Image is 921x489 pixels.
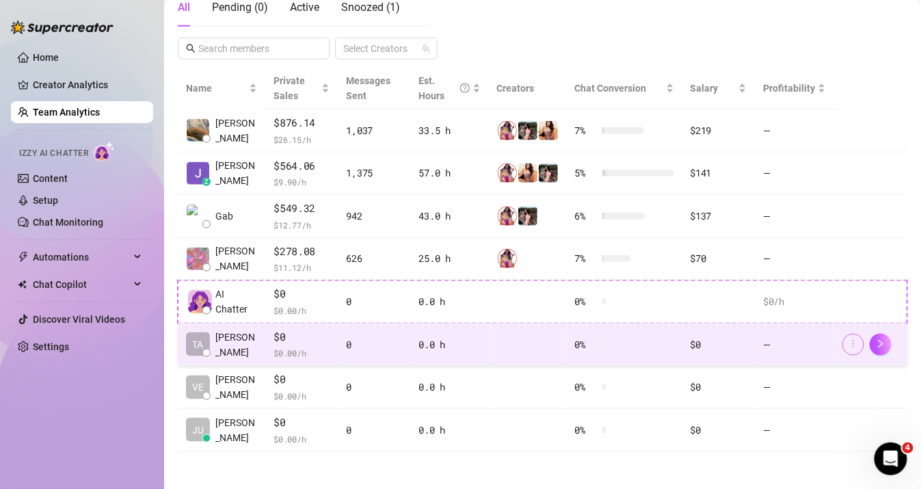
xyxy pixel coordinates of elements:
[539,163,558,183] img: Premium
[903,442,913,453] span: 4
[691,209,747,224] div: $137
[18,280,27,289] img: Chat Copilot
[273,329,330,345] span: $0
[33,314,125,325] a: Discover Viral Videos
[341,1,400,14] span: Snoozed ( 1 )
[419,73,470,103] div: Est. Hours
[273,243,330,260] span: $278.08
[419,380,481,395] div: 0.0 h
[422,44,430,53] span: team
[215,330,257,360] span: [PERSON_NAME]
[192,380,204,395] span: VE
[755,323,834,367] td: —
[575,83,647,94] span: Chat Conversion
[691,423,747,438] div: $0
[193,337,204,352] span: TA
[755,366,834,409] td: —
[33,52,59,63] a: Home
[575,380,597,395] span: 0 %
[33,74,142,96] a: Creator Analytics
[290,1,319,14] span: Active
[691,123,747,138] div: $219
[691,251,747,266] div: $70
[346,251,402,266] div: 626
[498,163,517,183] img: 𝘾𝙧𝙚𝙖𝙢𝙮
[273,286,330,302] span: $0
[346,294,402,309] div: 0
[575,294,597,309] span: 0 %
[691,337,747,352] div: $0
[755,238,834,281] td: —
[755,153,834,196] td: —
[273,115,330,131] span: $876.14
[419,294,481,309] div: 0.0 h
[346,423,402,438] div: 0
[215,116,257,146] span: [PERSON_NAME]
[518,121,537,140] img: Premium
[188,290,212,314] img: izzy-ai-chatter-avatar-DDCN_rTZ.svg
[346,337,402,352] div: 0
[94,142,115,161] img: AI Chatter
[33,341,69,352] a: Settings
[215,243,257,274] span: [PERSON_NAME]
[876,339,885,349] span: right
[215,158,257,188] span: [PERSON_NAME]
[273,218,330,232] span: $ 12.77 /h
[518,163,537,183] img: JustineFitness
[33,246,130,268] span: Automations
[460,73,470,103] span: question-circle
[215,209,233,224] span: Gab
[763,83,815,94] span: Profitability
[498,207,517,226] img: 𝘾𝙧𝙚𝙖𝙢𝙮
[215,287,257,317] span: AI Chatter
[346,166,402,181] div: 1,375
[273,346,330,360] span: $ 0.00 /h
[273,371,330,388] span: $0
[419,166,481,181] div: 57.0 h
[273,389,330,403] span: $ 0.00 /h
[273,261,330,274] span: $ 11.12 /h
[186,81,246,96] span: Name
[273,432,330,446] span: $ 0.00 /h
[498,249,517,268] img: 𝘾𝙧𝙚𝙖𝙢𝙮
[539,121,558,140] img: JustineFitness
[691,166,747,181] div: $141
[346,380,402,395] div: 0
[498,121,517,140] img: 𝘾𝙧𝙚𝙖𝙢𝙮
[273,414,330,431] span: $0
[11,21,114,34] img: logo-BBDzfeDw.svg
[419,251,481,266] div: 25.0 h
[33,107,100,118] a: Team Analytics
[575,423,597,438] span: 0 %
[575,337,597,352] span: 0 %
[489,68,567,109] th: Creators
[875,442,907,475] iframe: Intercom live chat
[19,147,88,160] span: Izzy AI Chatter
[346,209,402,224] div: 942
[215,372,257,402] span: [PERSON_NAME]
[33,217,103,228] a: Chat Monitoring
[33,173,68,184] a: Content
[755,195,834,238] td: —
[518,207,537,226] img: Premium
[215,415,257,445] span: [PERSON_NAME]
[186,44,196,53] span: search
[192,423,204,438] span: JU
[419,209,481,224] div: 43.0 h
[33,195,58,206] a: Setup
[575,123,597,138] span: 7 %
[273,75,305,101] span: Private Sales
[33,274,130,295] span: Chat Copilot
[202,178,211,186] div: z
[273,175,330,189] span: $ 9.90 /h
[419,423,481,438] div: 0.0 h
[849,339,858,349] span: more
[575,251,597,266] span: 7 %
[691,83,719,94] span: Salary
[198,41,310,56] input: Search members
[575,209,597,224] span: 6 %
[273,304,330,317] span: $ 0.00 /h
[575,166,597,181] span: 5 %
[755,409,834,452] td: —
[187,119,209,142] img: Gwen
